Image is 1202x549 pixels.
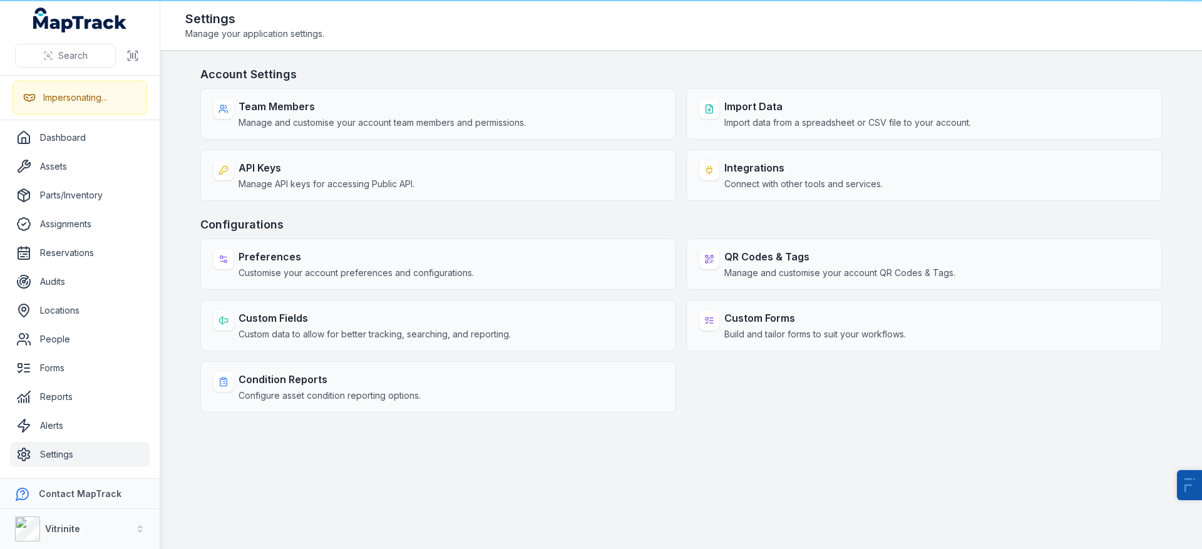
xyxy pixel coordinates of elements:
[724,328,906,341] span: Build and tailor forms to suit your workflows.
[724,267,955,279] span: Manage and customise your account QR Codes & Tags.
[45,523,80,534] strong: Vitrinite
[185,10,324,28] h2: Settings
[686,300,1162,351] a: Custom FormsBuild and tailor forms to suit your workflows.
[239,160,414,175] strong: API Keys
[15,44,116,68] button: Search
[724,116,971,129] span: Import data from a spreadsheet or CSV file to your account.
[43,91,107,104] div: Impersonating...
[10,212,150,237] a: Assignments
[200,150,676,201] a: API KeysManage API keys for accessing Public API.
[200,66,1162,83] h3: Account Settings
[10,240,150,265] a: Reservations
[239,99,526,114] strong: Team Members
[239,178,414,190] span: Manage API keys for accessing Public API.
[239,328,511,341] span: Custom data to allow for better tracking, searching, and reporting.
[10,125,150,150] a: Dashboard
[10,154,150,179] a: Assets
[10,442,150,467] a: Settings
[39,488,121,499] strong: Contact MapTrack
[10,183,150,208] a: Parts/Inventory
[239,116,526,129] span: Manage and customise your account team members and permissions.
[239,249,474,264] strong: Preferences
[724,99,971,114] strong: Import Data
[200,216,1162,233] h3: Configurations
[58,49,88,62] span: Search
[686,150,1162,201] a: IntegrationsConnect with other tools and services.
[200,88,676,140] a: Team MembersManage and customise your account team members and permissions.
[724,249,955,264] strong: QR Codes & Tags
[239,389,421,402] span: Configure asset condition reporting options.
[239,372,421,387] strong: Condition Reports
[33,8,127,33] a: MapTrack
[724,310,906,326] strong: Custom Forms
[10,413,150,438] a: Alerts
[10,327,150,352] a: People
[724,160,883,175] strong: Integrations
[200,361,676,413] a: Condition ReportsConfigure asset condition reporting options.
[10,269,150,294] a: Audits
[200,300,676,351] a: Custom FieldsCustom data to allow for better tracking, searching, and reporting.
[686,239,1162,290] a: QR Codes & TagsManage and customise your account QR Codes & Tags.
[10,298,150,323] a: Locations
[10,356,150,381] a: Forms
[686,88,1162,140] a: Import DataImport data from a spreadsheet or CSV file to your account.
[200,239,676,290] a: PreferencesCustomise your account preferences and configurations.
[724,178,883,190] span: Connect with other tools and services.
[239,267,474,279] span: Customise your account preferences and configurations.
[10,384,150,409] a: Reports
[185,28,324,40] span: Manage your application settings.
[239,310,511,326] strong: Custom Fields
